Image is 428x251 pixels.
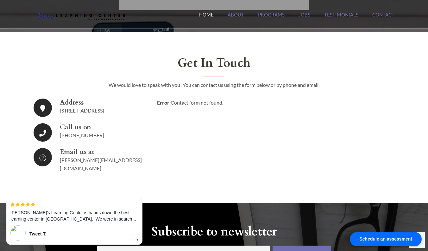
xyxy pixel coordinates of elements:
[95,81,333,89] p: We would love to speak with you! You can contact us using the form below or by phone and email.
[10,209,138,222] p: [PERSON_NAME]'s Learning Center is hands down the best learning center in [GEOGRAPHIC_DATA]. We w...
[258,12,285,25] a: Programs
[60,123,148,131] strong: Call us on
[60,107,104,113] span: [STREET_ADDRESS]
[350,232,422,246] div: Schedule an assessment
[157,99,394,107] p: Contact form not found.
[157,100,171,106] strong: Error:
[95,56,333,77] h2: Get In Touch
[34,7,129,26] img: Jen's Learning Center Logo Transparent
[60,148,148,156] strong: Email us at
[299,12,310,25] a: Jobs
[372,12,394,25] a: Contact
[199,12,214,25] a: Home
[60,157,142,171] a: [PERSON_NAME][EMAIL_ADDRESS][DOMAIN_NAME]
[60,132,104,138] a: [PHONE_NUMBER]
[60,99,148,106] strong: Address
[228,12,244,25] a: About
[324,12,358,25] a: Testimonials
[10,225,26,241] img: 60s.jpg
[29,231,129,237] div: Tweet T.
[34,225,394,238] span: Subscribe to newsletter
